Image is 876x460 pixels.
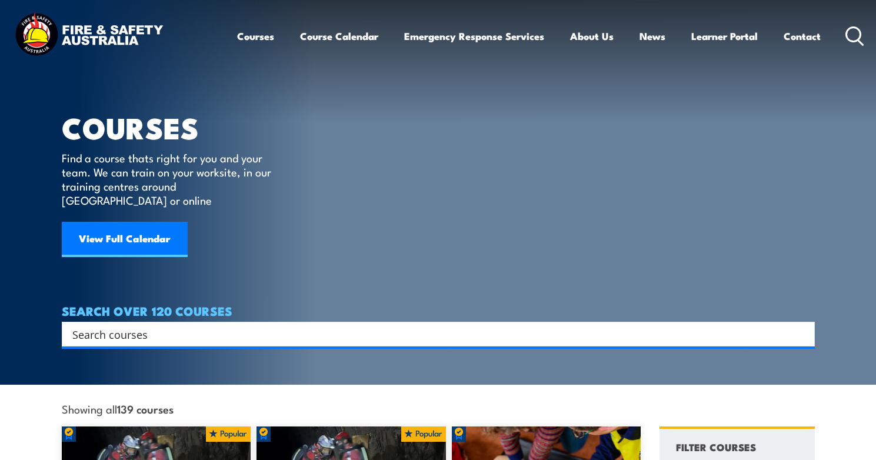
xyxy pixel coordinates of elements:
input: Search input [72,325,789,343]
button: Search magnifier button [794,326,811,342]
p: Find a course thats right for you and your team. We can train on your worksite, in our training c... [62,151,277,207]
h4: SEARCH OVER 120 COURSES [62,304,815,317]
form: Search form [75,326,791,342]
a: View Full Calendar [62,222,188,257]
a: Learner Portal [691,21,758,52]
a: Emergency Response Services [404,21,544,52]
a: About Us [570,21,614,52]
a: News [639,21,665,52]
h4: FILTER COURSES [676,439,756,455]
h1: COURSES [62,114,288,139]
a: Courses [237,21,274,52]
span: Showing all [62,402,174,415]
a: Course Calendar [300,21,378,52]
a: Contact [784,21,821,52]
strong: 139 courses [117,401,174,416]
